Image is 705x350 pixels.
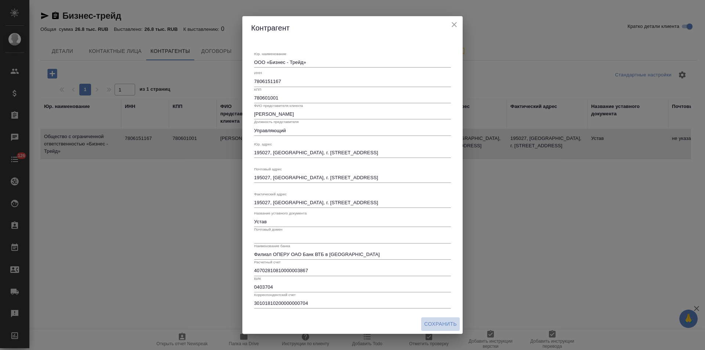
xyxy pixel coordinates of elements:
label: Название уставного документа [254,211,307,215]
textarea: 195027, [GEOGRAPHIC_DATA], г. [STREET_ADDRESS] [254,175,451,180]
label: Юр. адрес [254,142,272,146]
textarea: ООО «Бизнес - Трейд» [254,59,451,65]
textarea: 195027, [GEOGRAPHIC_DATA], г. [STREET_ADDRESS] [254,150,451,155]
label: Корреспондентский счет [254,293,296,297]
label: БИК [254,277,261,280]
label: Расчетный счет [254,260,281,264]
label: Почтовый домен [254,228,282,231]
span: Сохранить [424,320,457,329]
button: Сохранить [421,317,460,331]
textarea: 195027, [GEOGRAPHIC_DATA], г. [STREET_ADDRESS] [254,200,451,205]
label: Должность представителя [254,120,299,124]
button: close [449,19,460,30]
label: ФИО представителя клиента [254,104,303,107]
label: Почтовый адрес [254,167,282,171]
label: Юр. наименование [254,52,286,56]
label: КПП [254,87,261,91]
span: Контрагент [251,24,290,32]
label: ИНН [254,71,262,75]
label: Фактический адрес [254,192,287,196]
label: Наименование банка [254,244,290,248]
